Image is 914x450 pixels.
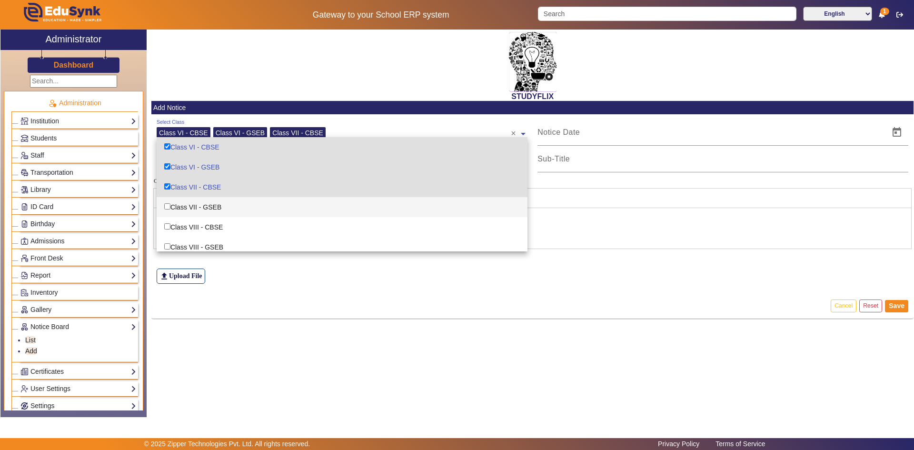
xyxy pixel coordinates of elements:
[537,127,884,138] input: Notice Date
[159,271,169,281] mat-icon: file_upload
[30,289,58,296] span: Inventory
[537,157,908,169] input: Sub-Title
[157,127,210,139] div: Class VI - CBSE
[30,134,57,142] span: Students
[157,137,527,157] div: Class VI - CBSE
[53,60,94,70] a: Dashboard
[157,237,527,257] div: Class VIII - GSEB
[509,32,556,92] img: 2da83ddf-6089-4dce-a9e2-416746467bdd
[157,177,527,197] div: Class VII - CBSE
[157,217,527,237] div: Class VIII - CBSE
[653,438,704,450] a: Privacy Policy
[537,155,570,163] mat-label: Sub-Title
[270,127,326,139] div: Class VII - CBSE
[151,92,914,101] h2: STUDYFLIX
[885,121,908,144] button: Open calendar
[157,197,527,217] div: Class VII - GSEB
[538,7,796,21] input: Search
[157,119,184,126] div: Select Class
[25,336,36,344] a: List
[20,287,136,298] a: Inventory
[46,33,102,45] h2: Administrator
[859,300,882,312] button: Reset
[157,157,527,177] div: Class VI - GSEB
[511,124,519,139] span: Clear all
[20,133,136,144] a: Students
[234,10,528,20] h5: Gateway to your School ERP system
[30,75,117,88] input: Search...
[21,289,28,296] img: Inventory.png
[48,99,57,108] img: Administration.png
[885,300,908,312] button: Save
[213,127,267,139] div: Class VI - GSEB
[711,438,770,450] a: Terms of Service
[151,101,914,114] mat-card-header: Add Notice
[880,8,889,15] span: 1
[831,300,856,312] button: Cancel
[153,177,912,185] label: Content
[157,269,205,284] label: Upload File
[0,30,147,50] a: Administrator
[21,135,28,142] img: Students.png
[25,347,37,355] a: Add
[11,98,138,108] p: Administration
[54,60,94,70] h3: Dashboard
[144,439,310,449] p: © 2025 Zipper Technologies Pvt. Ltd. All rights reserved.
[157,137,527,251] ng-dropdown-panel: Options List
